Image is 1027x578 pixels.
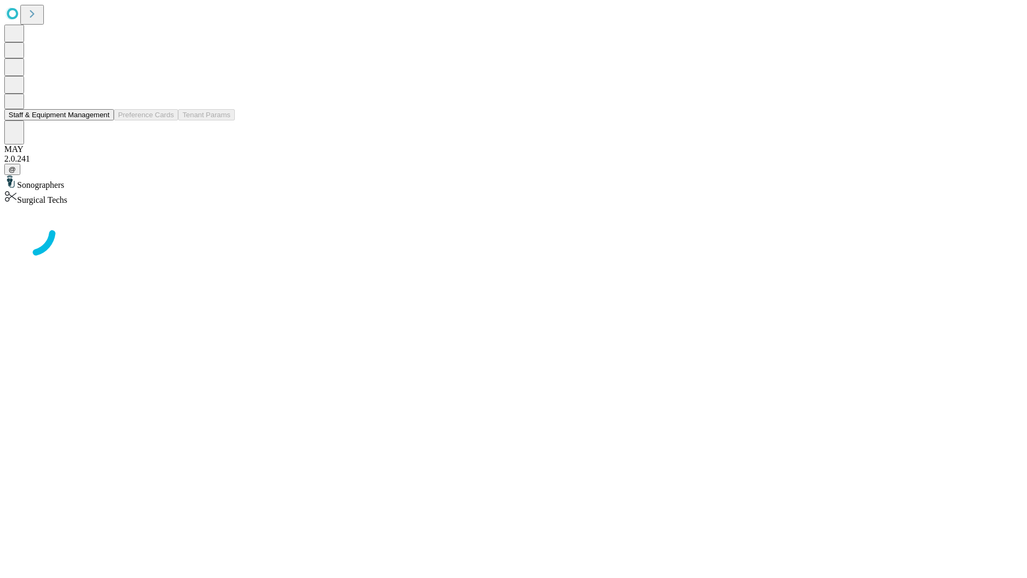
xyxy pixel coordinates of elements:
[4,109,114,120] button: Staff & Equipment Management
[4,144,1023,154] div: MAY
[4,154,1023,164] div: 2.0.241
[4,175,1023,190] div: Sonographers
[4,164,20,175] button: @
[114,109,178,120] button: Preference Cards
[178,109,235,120] button: Tenant Params
[4,190,1023,205] div: Surgical Techs
[9,165,16,173] span: @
